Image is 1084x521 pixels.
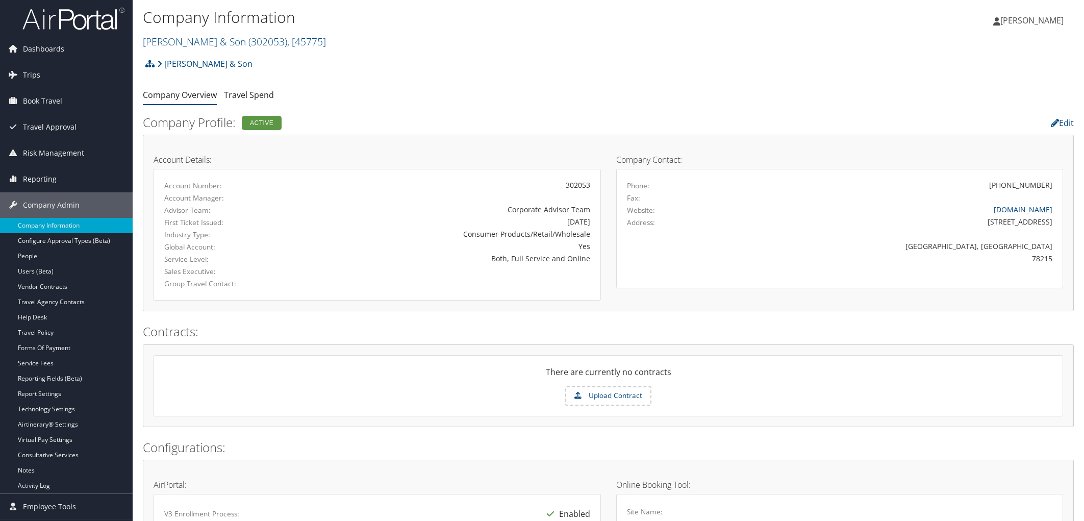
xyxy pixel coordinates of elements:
[23,494,76,519] span: Employee Tools
[154,156,601,164] h4: Account Details:
[627,507,663,517] label: Site Name:
[224,89,274,101] a: Travel Spend
[164,266,296,277] label: Sales Executive:
[23,140,84,166] span: Risk Management
[164,279,296,289] label: Group Travel Contact:
[164,230,296,240] label: Industry Type:
[616,156,1064,164] h4: Company Contact:
[616,481,1064,489] h4: Online Booking Tool:
[143,35,326,48] a: [PERSON_NAME] & Son
[157,54,253,74] a: [PERSON_NAME] & Son
[311,253,590,264] div: Both, Full Service and Online
[143,7,764,28] h1: Company Information
[994,205,1052,214] a: [DOMAIN_NAME]
[164,242,296,252] label: Global Account:
[737,241,1052,252] div: [GEOGRAPHIC_DATA], [GEOGRAPHIC_DATA]
[143,323,1074,340] h2: Contracts:
[311,216,590,227] div: [DATE]
[311,229,590,239] div: Consumer Products/Retail/Wholesale
[154,366,1063,386] div: There are currently no contracts
[154,481,601,489] h4: AirPortal:
[627,193,640,203] label: Fax:
[989,180,1052,190] div: [PHONE_NUMBER]
[164,205,296,215] label: Advisor Team:
[311,180,590,190] div: 302053
[143,114,759,131] h2: Company Profile:
[627,181,649,191] label: Phone:
[23,36,64,62] span: Dashboards
[627,205,655,215] label: Website:
[737,253,1052,264] div: 78215
[164,217,296,228] label: First Ticket Issued:
[22,7,124,31] img: airportal-logo.png
[311,204,590,215] div: Corporate Advisor Team
[566,387,650,405] label: Upload Contract
[23,88,62,114] span: Book Travel
[737,216,1052,227] div: [STREET_ADDRESS]
[248,35,287,48] span: ( 302053 )
[287,35,326,48] span: , [ 45775 ]
[23,166,57,192] span: Reporting
[627,217,655,228] label: Address:
[242,116,282,130] div: Active
[1051,117,1074,129] a: Edit
[143,89,217,101] a: Company Overview
[311,241,590,252] div: Yes
[164,181,296,191] label: Account Number:
[1000,15,1064,26] span: [PERSON_NAME]
[164,254,296,264] label: Service Level:
[164,509,239,519] label: V3 Enrollment Process:
[23,114,77,140] span: Travel Approval
[23,62,40,88] span: Trips
[143,439,1074,456] h2: Configurations:
[164,193,296,203] label: Account Manager:
[23,192,80,218] span: Company Admin
[993,5,1074,36] a: [PERSON_NAME]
